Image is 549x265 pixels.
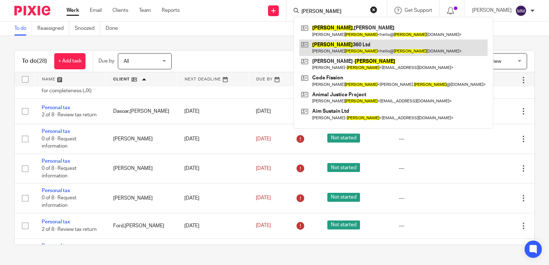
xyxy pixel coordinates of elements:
a: To do [14,22,32,36]
span: 0 of 8 · Request information [42,136,77,149]
a: Email [90,7,102,14]
a: Snoozed [75,22,100,36]
span: Not started [327,134,360,143]
a: Personal tax [42,129,70,134]
span: Not started [327,163,360,172]
input: Search [301,9,365,15]
div: --- [399,195,456,202]
a: Personal tax [42,159,70,164]
span: Not started [327,220,360,229]
td: Ford,[PERSON_NAME] [106,213,177,238]
button: Clear [370,6,377,13]
span: [DATE] [256,109,271,114]
span: [DATE] [256,166,271,171]
a: Reassigned [37,22,69,36]
a: Personal tax [42,243,70,248]
p: [PERSON_NAME] [472,7,512,14]
div: --- [399,135,456,143]
span: (28) [37,58,47,64]
a: Work [66,7,79,14]
span: 0 of 8 · Request information [42,196,77,208]
span: [DATE] [256,136,271,141]
td: [DATE] [177,124,249,154]
a: + Add task [54,53,86,69]
span: All [124,59,129,64]
span: [DATE] [256,196,271,201]
a: Personal tax [42,188,70,193]
span: 0 of 8 · Request information [42,166,77,178]
td: [PERSON_NAME] [106,154,177,183]
td: [DATE] [177,154,249,183]
td: [DATE] [177,183,249,213]
a: Team [139,7,151,14]
p: Due by [98,57,114,65]
td: Dasoar,[PERSON_NAME] [106,98,177,124]
span: 2 of 8 · Review tax return [42,227,97,232]
div: --- [399,222,456,229]
td: [PERSON_NAME] [106,183,177,213]
a: Done [106,22,123,36]
a: Personal tax [42,219,70,224]
div: --- [399,165,456,172]
img: Pixie [14,6,50,15]
td: [DATE] [177,98,249,124]
td: [DATE] [177,213,249,238]
a: Personal tax [42,105,70,110]
span: Get Support [405,8,432,13]
a: Reports [162,7,180,14]
img: svg%3E [515,5,527,17]
a: Clients [112,7,128,14]
span: 2 of 8 · Review tax return [42,112,97,117]
h1: To do [22,57,47,65]
span: [DATE] [256,223,271,228]
td: [PERSON_NAME] [106,124,177,154]
span: Not started [327,193,360,202]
